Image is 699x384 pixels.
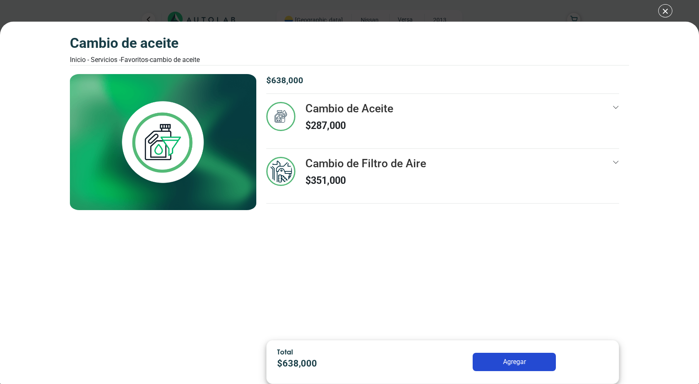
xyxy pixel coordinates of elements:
[266,102,295,131] img: cambio_de_aceite-v3.svg
[266,74,619,87] p: $ 638,000
[277,348,293,356] span: Total
[305,119,393,133] p: $ 287,000
[473,353,556,371] button: Agregar
[305,157,426,170] h3: Cambio de Filtro de Aire
[70,55,200,65] div: Inicio - Servicios - Favoritos -
[305,173,426,188] p: $ 351,000
[150,56,200,64] font: Cambio de Aceite
[277,357,408,371] p: $ 638,000
[305,102,393,115] h3: Cambio de Aceite
[70,35,200,52] h3: Cambio de Aceite
[266,157,295,186] img: mantenimiento_general-v3.svg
